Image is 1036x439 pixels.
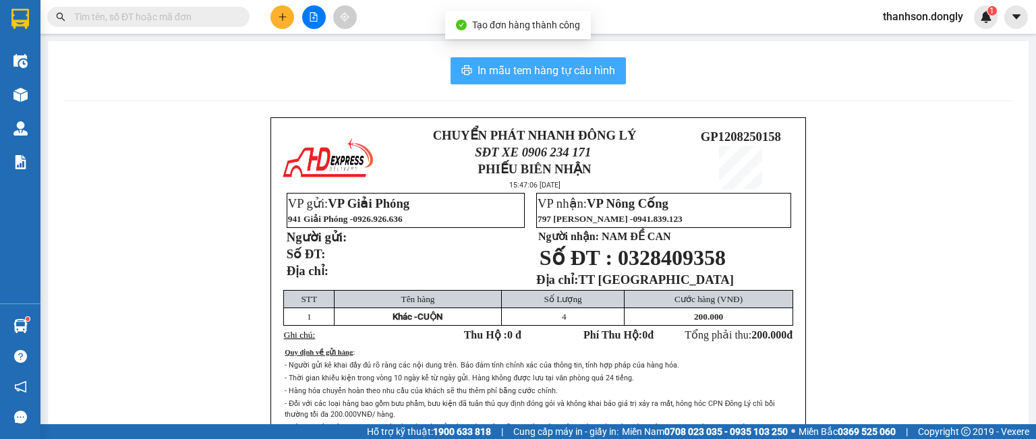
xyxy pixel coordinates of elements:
[701,129,781,144] span: GP1208250158
[664,426,788,437] strong: 0708 023 035 - 0935 103 250
[583,329,654,341] strong: Phí Thu Hộ: đ
[536,272,578,287] strong: Địa chỉ:
[478,62,615,79] span: In mẫu tem hàng tự cấu hình
[791,429,795,434] span: ⚪️
[401,294,435,304] span: Tên hàng
[751,329,786,341] span: 200.000
[501,424,503,439] span: |
[278,12,287,22] span: plus
[74,9,233,24] input: Tìm tên, số ĐT hoặc mã đơn
[872,8,974,25] span: thanhson.dongly
[40,57,112,86] span: SĐT XE 0947 762 437
[987,6,997,16] sup: 1
[121,69,202,84] span: GP1208250156
[507,329,521,341] span: 0 đ
[301,294,317,304] span: STT
[838,426,896,437] strong: 0369 525 060
[538,196,668,210] span: VP nhận:
[39,89,113,118] strong: PHIẾU BIÊN NHẬN
[478,162,592,176] strong: PHIẾU BIÊN NHẬN
[13,155,28,169] img: solution-icon
[989,6,994,16] span: 1
[622,424,788,439] span: Miền Nam
[307,312,312,322] span: 1
[433,426,491,437] strong: 1900 633 818
[281,136,375,183] img: logo
[602,231,670,242] span: NAM ĐỀ CAN
[13,54,28,68] img: warehouse-icon
[980,11,992,23] img: icon-new-feature
[11,9,29,29] img: logo-vxr
[674,294,743,304] span: Cước hàng (VNĐ)
[13,319,28,333] img: warehouse-icon
[538,214,683,224] span: 797 [PERSON_NAME] -
[786,329,793,341] span: đ
[456,20,467,30] span: check-circle
[285,349,353,356] span: Quy định về gửi hàng
[685,329,793,341] span: Tổng phải thu:
[287,247,326,261] strong: Số ĐT:
[587,196,668,210] span: VP Nông Cống
[633,214,682,224] span: 0941.839.123
[56,12,65,22] span: search
[618,245,726,270] span: 0328409358
[284,330,315,340] span: Ghi chú:
[451,57,626,84] button: printerIn mẫu tem hàng tự cấu hình
[513,424,618,439] span: Cung cấp máy in - giấy in:
[302,5,326,29] button: file-add
[540,245,612,270] span: Số ĐT :
[799,424,896,439] span: Miền Bắc
[288,214,403,224] span: 941 Giải Phóng -
[270,5,294,29] button: plus
[14,350,27,363] span: question-circle
[578,272,734,287] span: TT [GEOGRAPHIC_DATA]
[288,196,409,210] span: VP gửi:
[433,128,637,142] strong: CHUYỂN PHÁT NHANH ĐÔNG LÝ
[461,65,472,78] span: printer
[906,424,908,439] span: |
[340,12,349,22] span: aim
[544,294,582,304] span: Số Lượng
[13,121,28,136] img: warehouse-icon
[562,312,567,322] span: 4
[287,264,328,278] strong: Địa chỉ:
[1004,5,1028,29] button: caret-down
[285,361,679,370] span: - Người gửi kê khai đầy đủ rõ ràng các nội dung trên. Bảo đảm tính chính xác của thông tin, tính ...
[285,399,775,419] span: - Đối với các loại hàng bao gồm bưu phẩm, bưu kiện đã tuân thủ quy định đóng gói và không khai bá...
[287,230,347,244] strong: Người gửi:
[961,427,971,436] span: copyright
[509,181,560,189] span: 15:47:06 [DATE]
[7,47,30,94] img: logo
[694,312,723,322] span: 200.000
[14,380,27,393] span: notification
[1010,11,1023,23] span: caret-down
[353,349,355,356] span: :
[285,386,558,395] span: - Hàng hóa chuyển hoàn theo nhu cầu của khách sẽ thu thêm phí bằng cước chính.
[285,374,634,382] span: - Thời gian khiếu kiện trong vòng 10 ngày kể từ ngày gửi. Hàng không được lưu tại văn phòng quá 2...
[393,312,418,322] span: Khác -
[26,317,30,321] sup: 1
[475,145,591,159] span: SĐT XE 0906 234 171
[328,196,409,210] span: VP Giải Phóng
[333,5,357,29] button: aim
[418,312,442,322] span: CUỘN
[367,424,491,439] span: Hỗ trợ kỹ thuật:
[472,20,580,30] span: Tạo đơn hàng thành công
[309,12,318,22] span: file-add
[642,329,647,341] span: 0
[33,11,118,55] strong: CHUYỂN PHÁT NHANH ĐÔNG LÝ
[353,214,402,224] span: 0926.926.636
[464,329,521,341] strong: Thu Hộ :
[14,411,27,423] span: message
[538,231,599,242] strong: Người nhận:
[13,88,28,102] img: warehouse-icon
